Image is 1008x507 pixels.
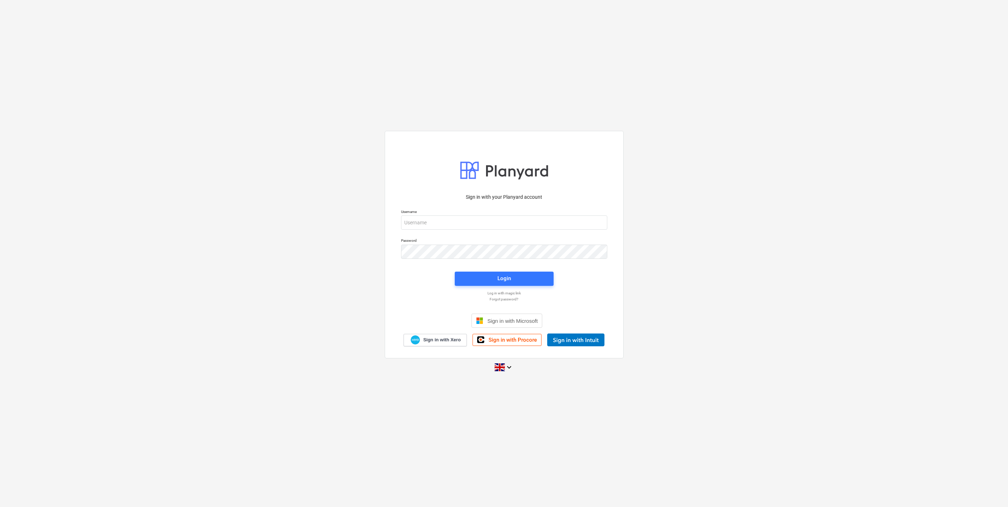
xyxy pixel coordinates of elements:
p: Sign in with your Planyard account [401,193,607,201]
input: Username [401,215,607,230]
div: Login [497,274,511,283]
a: Log in with magic link [398,291,611,295]
img: Microsoft logo [476,317,483,324]
a: Sign in with Xero [404,334,467,346]
span: Sign in with Xero [423,337,460,343]
span: Sign in with Procore [489,337,537,343]
span: Sign in with Microsoft [487,318,538,324]
p: Password [401,238,607,244]
p: Username [401,209,607,215]
a: Sign in with Procore [473,334,542,346]
a: Forgot password? [398,297,611,301]
img: Xero logo [411,335,420,345]
button: Login [455,272,554,286]
i: keyboard_arrow_down [505,363,513,372]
